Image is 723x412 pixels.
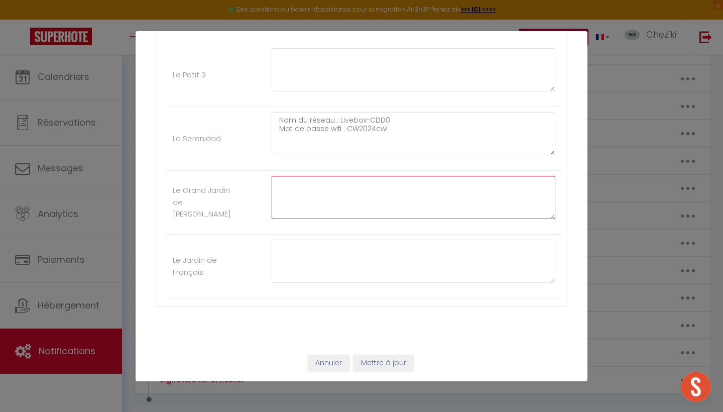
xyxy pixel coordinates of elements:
label: La Serenidad [173,133,221,145]
div: Ouvrir le chat [681,372,711,402]
button: Annuler [308,355,349,372]
label: Le Jardin de François [173,254,225,278]
label: Le Grand Jardin de [PERSON_NAME] [173,184,231,220]
button: Mettre à jour [353,355,414,372]
label: Le Petit 3 [173,69,206,81]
